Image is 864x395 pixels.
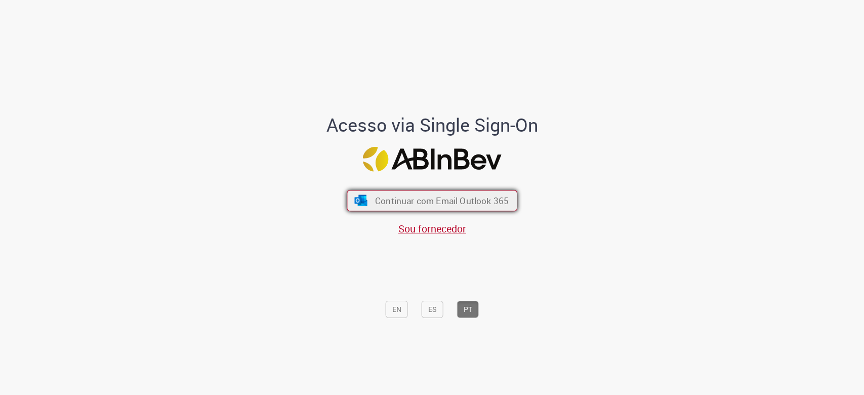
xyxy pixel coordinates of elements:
button: PT [457,301,479,318]
a: Sou fornecedor [398,222,466,235]
h1: Acesso via Single Sign-On [292,114,572,135]
button: EN [386,301,408,318]
button: ícone Azure/Microsoft 360 Continuar com Email Outlook 365 [347,190,517,211]
img: Logo ABInBev [363,147,502,172]
img: ícone Azure/Microsoft 360 [353,195,368,206]
span: Continuar com Email Outlook 365 [375,194,509,206]
button: ES [422,301,443,318]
